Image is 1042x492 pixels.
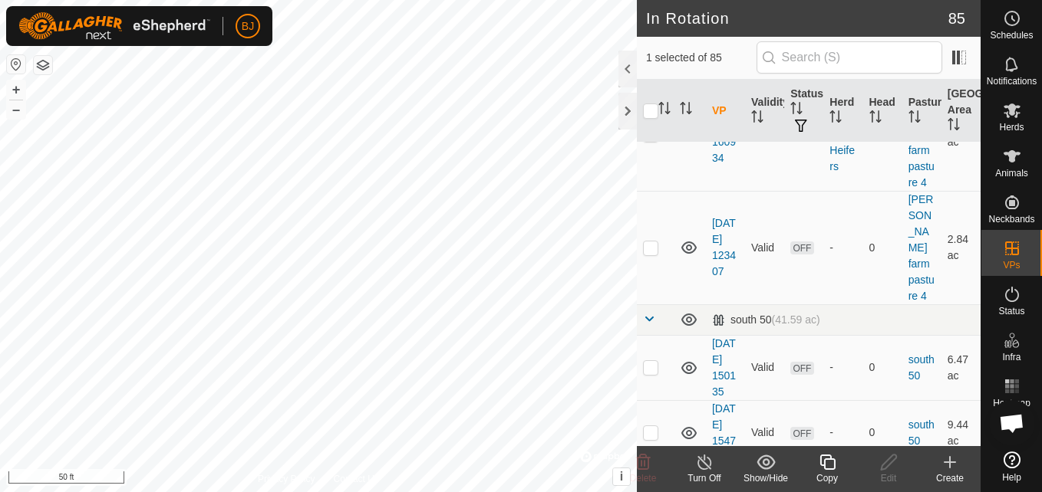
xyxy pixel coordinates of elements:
[790,104,803,116] p-sorticon: Activate to sort
[908,418,935,447] a: south 50
[745,400,784,465] td: Valid
[902,80,941,143] th: Pasture
[658,104,671,116] p-sorticon: Activate to sort
[941,400,981,465] td: 9.44 ac
[863,335,902,400] td: 0
[995,169,1028,178] span: Animals
[7,80,25,99] button: +
[7,100,25,119] button: –
[646,9,948,28] h2: In Rotation
[908,193,935,302] a: [PERSON_NAME] farm pasture 4
[863,191,902,304] td: 0
[941,80,981,143] th: [GEOGRAPHIC_DATA] Area
[908,353,935,382] a: south 50
[1003,261,1020,270] span: VPs
[863,80,902,143] th: Head
[948,7,965,30] span: 85
[258,472,315,486] a: Privacy Policy
[987,77,1037,86] span: Notifications
[988,215,1034,224] span: Neckbands
[919,471,981,485] div: Create
[823,80,862,143] th: Herd
[712,217,736,277] a: [DATE] 123407
[941,191,981,304] td: 2.84 ac
[829,425,856,441] div: -
[981,445,1042,488] a: Help
[751,113,763,125] p-sorticon: Activate to sort
[7,55,25,74] button: Reset Map
[790,241,813,254] span: OFF
[674,471,735,485] div: Turn Off
[829,359,856,376] div: -
[998,307,1024,316] span: Status
[772,313,820,326] span: (41.59 ac)
[712,337,736,398] a: [DATE] 150135
[863,400,902,465] td: 0
[712,313,820,326] div: south 50
[858,471,919,485] div: Edit
[712,402,736,463] a: [DATE] 154709
[242,18,254,34] span: BJ
[829,240,856,256] div: -
[757,41,942,74] input: Search (S)
[790,427,813,440] span: OFF
[613,468,630,485] button: i
[18,12,210,40] img: Gallagher Logo
[908,113,921,125] p-sorticon: Activate to sort
[745,80,784,143] th: Validity
[680,104,692,116] p-sorticon: Activate to sort
[993,399,1030,408] span: Heatmap
[1002,473,1021,482] span: Help
[990,31,1033,40] span: Schedules
[646,50,757,66] span: 1 selected of 85
[941,335,981,400] td: 6.47 ac
[908,80,935,189] a: [PERSON_NAME] farm pasture 4
[784,80,823,143] th: Status
[1002,353,1021,362] span: Infra
[334,472,379,486] a: Contact Us
[745,335,784,400] td: Valid
[630,473,657,484] span: Delete
[735,471,796,485] div: Show/Hide
[869,113,882,125] p-sorticon: Activate to sort
[948,120,960,133] p-sorticon: Activate to sort
[989,400,1035,446] div: Open chat
[796,471,858,485] div: Copy
[620,470,623,483] span: i
[999,123,1024,132] span: Herds
[829,113,842,125] p-sorticon: Activate to sort
[706,80,745,143] th: VP
[745,191,784,304] td: Valid
[790,362,813,375] span: OFF
[34,56,52,74] button: Map Layers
